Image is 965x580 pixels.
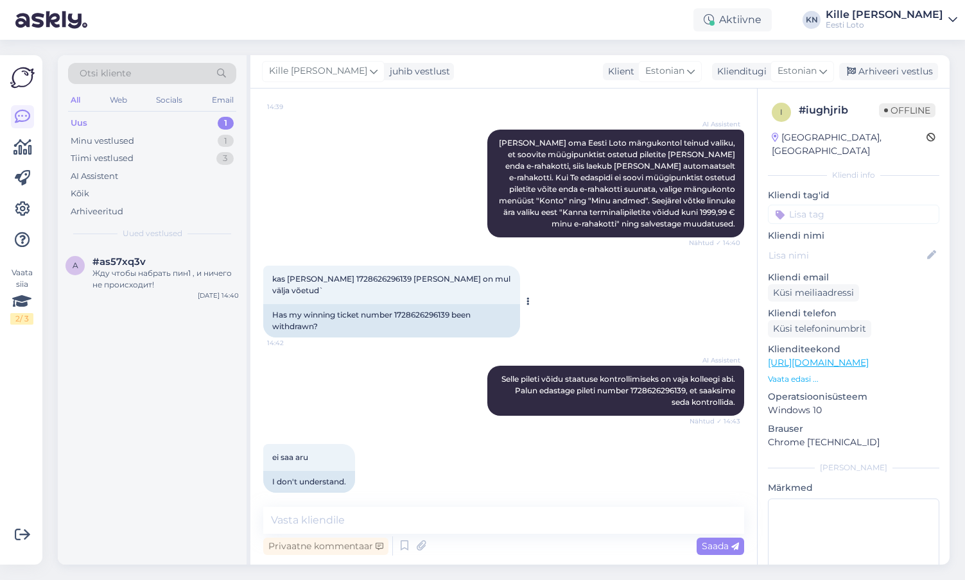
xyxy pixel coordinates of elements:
div: I don't understand. [263,471,355,493]
p: Vaata edasi ... [768,373,939,385]
div: Kõik [71,187,89,200]
div: juhib vestlust [385,65,450,78]
div: Klient [603,65,634,78]
span: ei saa aru [272,452,308,462]
div: Kille [PERSON_NAME] [826,10,943,20]
p: Chrome [TECHNICAL_ID] [768,436,939,449]
div: 1 [218,135,234,148]
span: i [780,107,783,117]
div: Küsi meiliaadressi [768,284,859,302]
span: Selle pileti võidu staatuse kontrollimiseks on vaja kolleegi abi. Palun edastage pileti number 17... [501,374,737,407]
p: Kliendi tag'id [768,189,939,202]
div: 2 / 3 [10,313,33,325]
a: Kille [PERSON_NAME]Eesti Loto [826,10,957,30]
div: 3 [216,152,234,165]
span: Saada [702,540,739,552]
div: Web [107,92,130,108]
span: a [73,260,78,270]
span: 14:43 [267,493,315,503]
div: KN [803,11,821,29]
p: Klienditeekond [768,343,939,356]
div: Eesti Loto [826,20,943,30]
div: [GEOGRAPHIC_DATA], [GEOGRAPHIC_DATA] [772,131,926,158]
span: AI Assistent [692,355,740,365]
span: Uued vestlused [123,228,182,239]
div: Has my winning ticket number 1728626296139 been withdrawn? [263,304,520,337]
div: Жду чтобы набрать пин1 , и ничего не происходит! [92,268,239,291]
span: Nähtud ✓ 14:40 [689,238,740,248]
span: Estonian [645,64,684,78]
div: Arhiveeri vestlus [839,63,938,80]
div: Aktiivne [693,8,772,31]
span: Estonian [778,64,817,78]
a: [URL][DOMAIN_NAME] [768,357,869,368]
span: Nähtud ✓ 14:43 [690,416,740,426]
span: Kille [PERSON_NAME] [269,64,367,78]
span: kas [PERSON_NAME] 1728626296139 [PERSON_NAME] on mul välja võetud` [272,274,512,295]
img: Askly Logo [10,65,35,90]
span: 14:42 [267,338,315,348]
p: Kliendi telefon [768,307,939,320]
div: Privaatne kommentaar [263,538,388,555]
span: [PERSON_NAME] oma Eesti Loto mängukontol teinud valiku, et soovite müügipunktist ostetud piletite... [499,138,737,228]
p: Brauser [768,422,939,436]
div: Minu vestlused [71,135,134,148]
p: Kliendi nimi [768,229,939,243]
span: 14:39 [267,102,315,112]
div: All [68,92,83,108]
p: Windows 10 [768,404,939,417]
div: Küsi telefoninumbrit [768,320,871,337]
div: # iughjrib [799,103,879,118]
p: Operatsioonisüsteem [768,390,939,404]
input: Lisa nimi [769,248,925,262]
div: 1 [218,117,234,130]
p: Märkmed [768,481,939,495]
div: Tiimi vestlused [71,152,134,165]
div: Uus [71,117,87,130]
span: AI Assistent [692,119,740,129]
div: AI Assistent [71,170,118,183]
input: Lisa tag [768,205,939,224]
span: Otsi kliente [80,67,131,80]
div: Email [209,92,236,108]
div: Kliendi info [768,169,939,181]
span: #as57xq3v [92,256,146,268]
div: Klienditugi [712,65,767,78]
div: Socials [153,92,185,108]
div: [DATE] 14:40 [198,291,239,300]
div: [PERSON_NAME] [768,462,939,473]
span: Offline [879,103,935,117]
div: Vaata siia [10,267,33,325]
div: Arhiveeritud [71,205,123,218]
p: Kliendi email [768,271,939,284]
